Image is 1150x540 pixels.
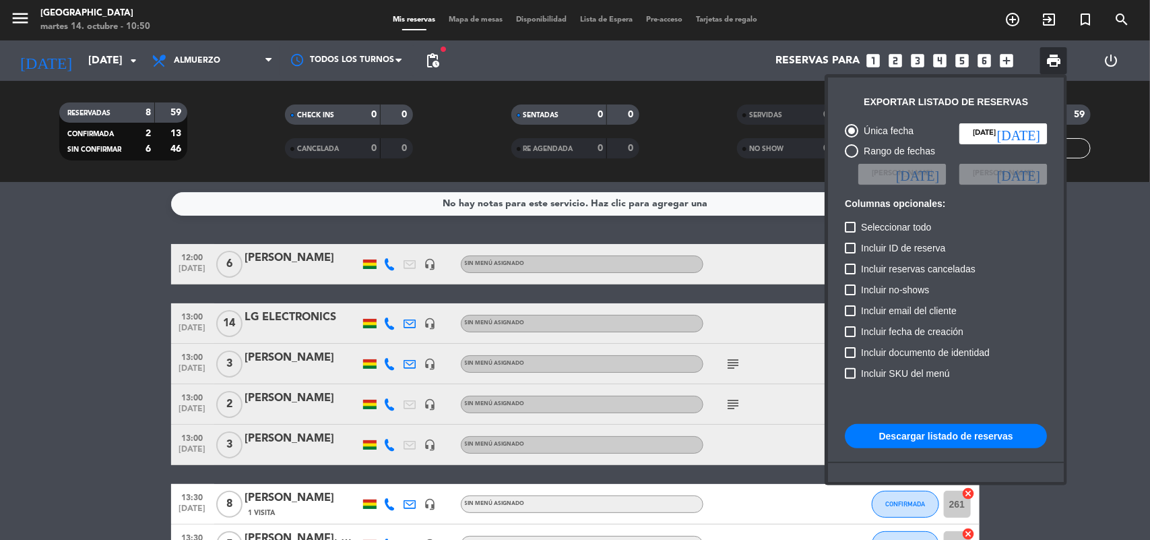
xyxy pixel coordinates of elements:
[864,94,1028,110] div: Exportar listado de reservas
[861,303,957,319] span: Incluir email del cliente
[861,282,929,298] span: Incluir no-shows
[861,324,963,340] span: Incluir fecha de creación
[861,365,950,382] span: Incluir SKU del menú
[997,127,1040,140] i: [DATE]
[896,167,939,181] i: [DATE]
[997,167,1040,181] i: [DATE]
[861,261,976,277] span: Incluir reservas canceladas
[858,123,914,139] div: Única fecha
[861,344,990,361] span: Incluir documento de identidad
[845,198,1047,210] h6: Columnas opcionales:
[845,424,1047,448] button: Descargar listado de reservas
[973,168,1033,180] span: [PERSON_NAME]
[861,219,931,235] span: Seleccionar todo
[872,168,932,180] span: [PERSON_NAME]
[858,144,935,159] div: Rango de fechas
[861,240,945,256] span: Incluir ID de reserva
[1046,53,1062,69] span: print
